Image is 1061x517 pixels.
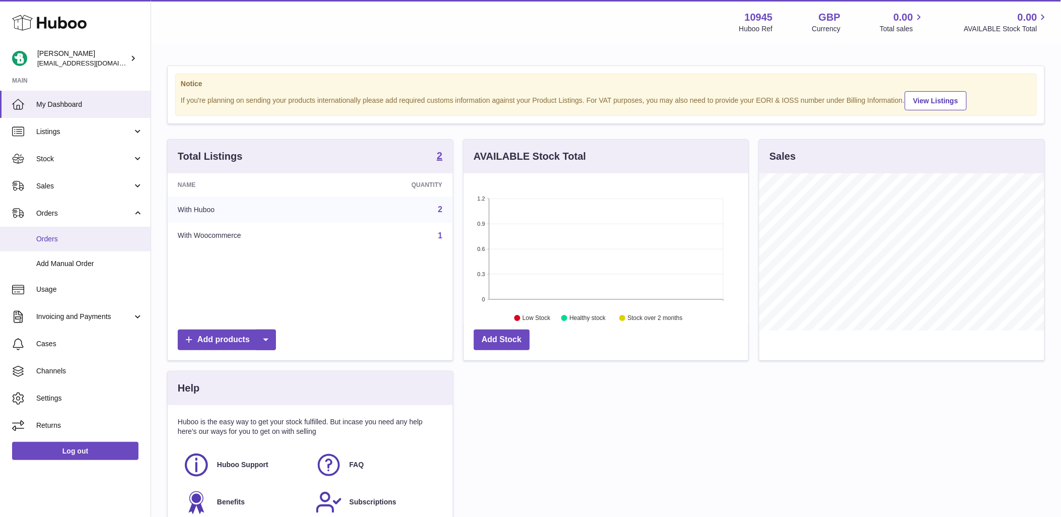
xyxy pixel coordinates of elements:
div: If you're planning on sending your products internationally please add required customs informati... [181,90,1031,110]
span: Cases [36,339,143,349]
strong: Notice [181,79,1031,89]
span: Huboo Support [217,460,268,470]
strong: 2 [437,151,443,161]
span: Listings [36,127,132,137]
span: Settings [36,394,143,403]
div: Huboo Ref [739,24,773,34]
span: Returns [36,421,143,430]
div: Currency [812,24,841,34]
span: My Dashboard [36,100,143,109]
text: Stock over 2 months [627,315,682,322]
h3: Help [178,381,199,395]
span: Usage [36,285,143,294]
a: Add products [178,330,276,350]
a: Log out [12,442,138,460]
strong: GBP [819,11,840,24]
span: Orders [36,234,143,244]
img: internalAdmin-10945@internal.huboo.com [12,51,27,66]
th: Name [168,173,344,197]
a: 2 [437,151,443,163]
h3: Sales [769,150,796,163]
span: Channels [36,366,143,376]
span: Invoicing and Payments [36,312,132,321]
a: Subscriptions [315,489,438,516]
span: Benefits [217,497,245,507]
text: 0.9 [477,221,485,227]
span: [EMAIL_ADDRESS][DOMAIN_NAME] [37,59,148,67]
a: 1 [438,231,443,240]
a: 0.00 Total sales [880,11,925,34]
span: FAQ [349,460,364,470]
p: Huboo is the easy way to get your stock fulfilled. But incase you need any help here's our ways f... [178,417,443,436]
div: [PERSON_NAME] [37,49,128,68]
h3: Total Listings [178,150,243,163]
th: Quantity [344,173,453,197]
text: Low Stock [523,315,551,322]
strong: 10945 [745,11,773,24]
a: 0.00 AVAILABLE Stock Total [964,11,1049,34]
span: Sales [36,181,132,191]
text: 1.2 [477,196,485,202]
span: 0.00 [1018,11,1037,24]
span: AVAILABLE Stock Total [964,24,1049,34]
text: 0.6 [477,246,485,252]
a: Huboo Support [183,451,305,479]
span: 0.00 [894,11,913,24]
td: With Woocommerce [168,223,344,249]
text: 0 [482,296,485,302]
text: Healthy stock [570,315,606,322]
a: FAQ [315,451,438,479]
a: View Listings [905,91,967,110]
span: Orders [36,209,132,218]
span: Total sales [880,24,925,34]
a: Add Stock [474,330,530,350]
td: With Huboo [168,197,344,223]
span: Stock [36,154,132,164]
text: 0.3 [477,271,485,277]
h3: AVAILABLE Stock Total [474,150,586,163]
a: Benefits [183,489,305,516]
a: 2 [438,205,443,214]
span: Subscriptions [349,497,396,507]
span: Add Manual Order [36,259,143,269]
